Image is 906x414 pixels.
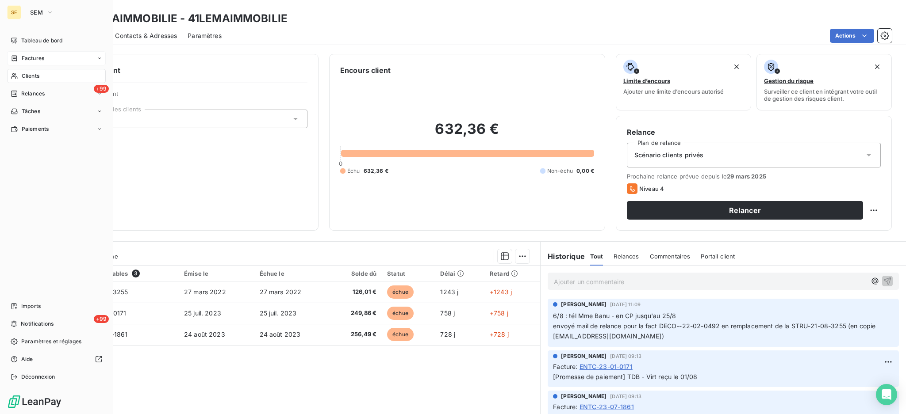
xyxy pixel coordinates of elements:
span: Paramètres et réglages [21,338,81,346]
span: [PERSON_NAME] [561,352,607,360]
div: Solde dû [335,270,376,277]
span: Facture : [553,362,577,371]
span: Niveau 4 [639,185,664,192]
div: Émise le [184,270,249,277]
span: 27 mars 2022 [184,288,226,296]
h6: Historique [541,251,585,262]
span: 758 j [440,309,455,317]
span: 24 août 2023 [184,330,225,338]
div: Échue le [260,270,325,277]
span: +99 [94,315,109,323]
span: [DATE] 09:13 [610,353,641,359]
span: 24 août 2023 [260,330,301,338]
span: [PERSON_NAME] [561,300,607,308]
div: Pièces comptables [73,270,173,277]
span: SEM [30,9,43,16]
span: 126,01 € [335,288,376,296]
span: +758 j [490,309,508,317]
span: 0 [339,160,342,167]
span: [Promesse de paiement] TDB - Virt reçu le 01/08 [553,373,697,380]
span: Paiements [22,125,49,133]
span: 6/8 : tél Mme Banu - en CP jusqu'au 25/8 envoyé mail de relance pour la fact DECO--22-02-0492 en ... [553,312,877,340]
span: [DATE] 09:13 [610,394,641,399]
span: Surveiller ce client en intégrant votre outil de gestion des risques client. [764,88,884,102]
span: Contacts & Adresses [115,31,177,40]
h6: Encours client [340,65,391,76]
span: Scénario clients privés [634,151,703,160]
span: 25 juil. 2023 [260,309,297,317]
span: Gestion du risque [764,77,814,84]
span: Ajouter une limite d’encours autorisé [623,88,724,95]
span: Imports [21,302,41,310]
span: Aide [21,355,33,363]
span: Relances [21,90,45,98]
span: Portail client [701,253,735,260]
button: Limite d’encoursAjouter une limite d’encours autorisé [616,54,751,110]
span: Tâches [22,107,40,115]
span: Échu [347,167,360,175]
div: Retard [490,270,535,277]
a: Aide [7,352,106,366]
span: 29 mars 2025 [727,173,766,180]
span: [DATE] 11:09 [610,302,641,307]
span: 256,49 € [335,330,376,339]
span: échue [387,328,414,341]
span: ENTC-23-01-0171 [580,362,633,371]
a: Clients [7,69,106,83]
span: +728 j [490,330,509,338]
span: +1243 j [490,288,512,296]
a: Paiements [7,122,106,136]
a: Tableau de bord [7,34,106,48]
span: Déconnexion [21,373,55,381]
a: Imports [7,299,106,313]
span: Facture : [553,402,577,411]
span: 1243 j [440,288,458,296]
span: 3 [132,270,140,277]
h6: Relance [627,127,881,137]
span: échue [387,307,414,320]
img: Logo LeanPay [7,395,62,409]
h2: 632,36 € [340,120,594,147]
span: Tableau de bord [21,37,62,45]
span: 728 j [440,330,455,338]
span: ENTC-23-07-1861 [580,402,634,411]
span: Propriétés Client [71,90,307,103]
a: Factures [7,51,106,65]
div: Open Intercom Messenger [876,384,897,405]
h6: Informations client [54,65,307,76]
button: Actions [830,29,874,43]
span: Commentaires [650,253,691,260]
span: 632,36 € [364,167,388,175]
button: Relancer [627,201,863,220]
span: Clients [22,72,39,80]
div: Statut [387,270,430,277]
a: Paramètres et réglages [7,334,106,349]
span: 25 juil. 2023 [184,309,221,317]
div: Délai [440,270,479,277]
span: Non-échu [547,167,573,175]
a: Tâches [7,104,106,118]
span: 249,86 € [335,309,376,318]
span: 0,00 € [576,167,594,175]
span: +99 [94,85,109,93]
span: Paramètres [188,31,222,40]
span: Notifications [21,320,54,328]
h3: 41LEMAIMMOBILIE - 41LEMAIMMOBILIE [78,11,288,27]
span: 27 mars 2022 [260,288,302,296]
span: [PERSON_NAME] [561,392,607,400]
span: Factures [22,54,44,62]
span: Prochaine relance prévue depuis le [627,173,881,180]
span: Limite d’encours [623,77,670,84]
div: SE [7,5,21,19]
span: échue [387,285,414,299]
button: Gestion du risqueSurveiller ce client en intégrant votre outil de gestion des risques client. [756,54,892,110]
a: +99Relances [7,87,106,101]
span: Tout [590,253,603,260]
span: Relances [614,253,639,260]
